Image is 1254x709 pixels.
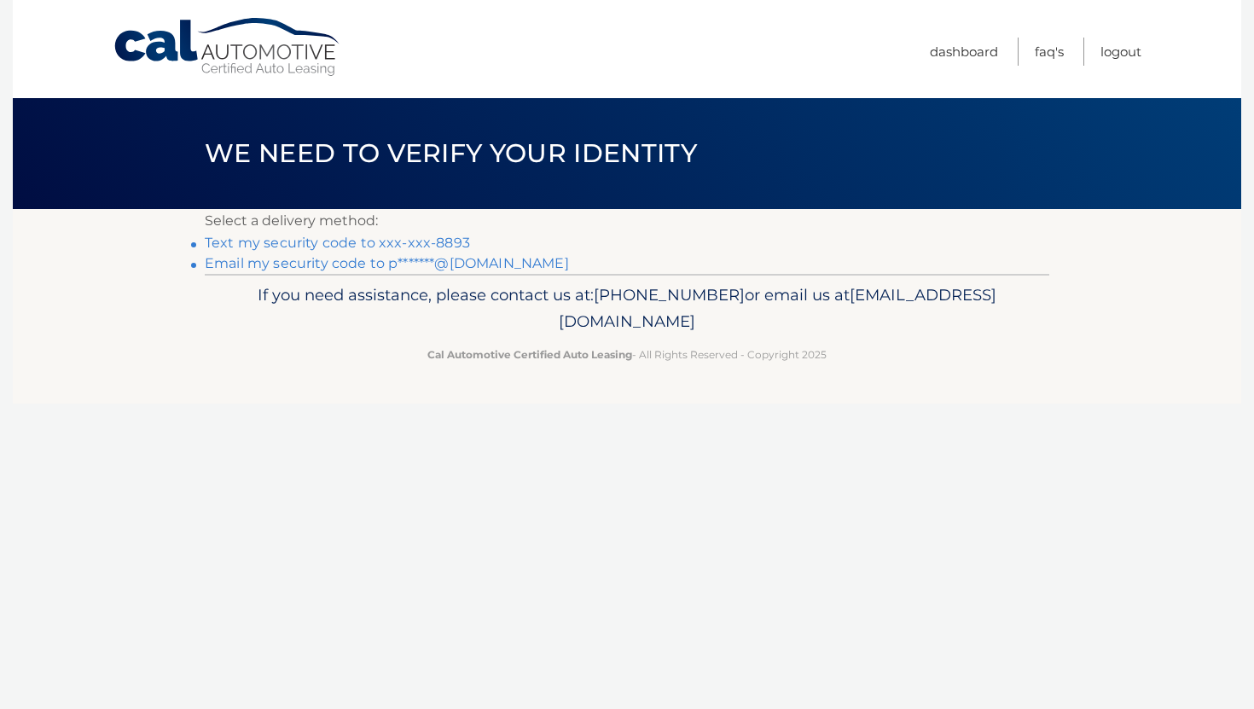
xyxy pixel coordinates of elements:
a: Logout [1100,38,1141,66]
span: [PHONE_NUMBER] [594,285,745,305]
strong: Cal Automotive Certified Auto Leasing [427,348,632,361]
p: Select a delivery method: [205,209,1049,233]
a: Cal Automotive [113,17,343,78]
p: - All Rights Reserved - Copyright 2025 [216,346,1038,363]
a: FAQ's [1035,38,1064,66]
a: Text my security code to xxx-xxx-8893 [205,235,470,251]
p: If you need assistance, please contact us at: or email us at [216,282,1038,336]
a: Dashboard [930,38,998,66]
span: We need to verify your identity [205,137,697,169]
a: Email my security code to p*******@[DOMAIN_NAME] [205,255,569,271]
